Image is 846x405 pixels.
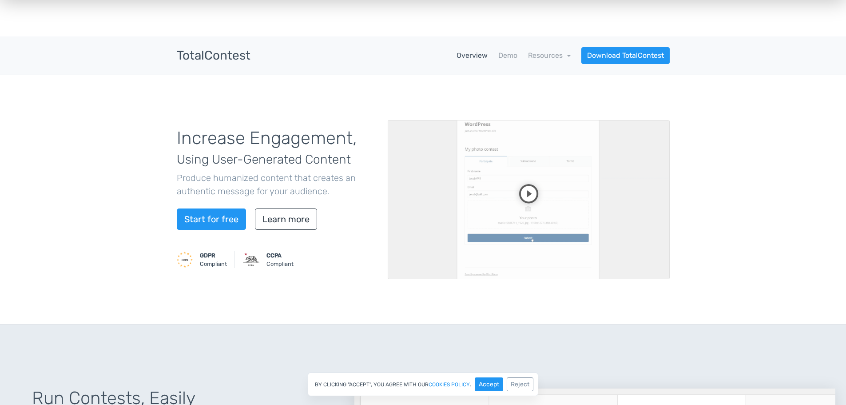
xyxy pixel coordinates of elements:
h1: Increase Engagement, [177,128,374,168]
img: GDPR [177,252,193,268]
a: Learn more [255,209,317,230]
small: Compliant [266,251,294,268]
p: Produce humanized content that creates an authentic message for your audience. [177,171,374,198]
a: Download TotalContest [581,47,670,64]
span: Using User-Generated Content [177,152,351,167]
a: Resources [528,51,571,60]
small: Compliant [200,251,227,268]
a: Start for free [177,209,246,230]
a: Overview [457,50,488,61]
a: Demo [498,50,517,61]
h3: TotalContest [177,49,250,63]
button: Accept [475,377,503,391]
strong: GDPR [200,252,215,259]
a: cookies policy [429,382,470,387]
strong: CCPA [266,252,282,259]
button: Reject [507,377,533,391]
div: By clicking "Accept", you agree with our . [308,373,538,396]
img: CCPA [243,252,259,268]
